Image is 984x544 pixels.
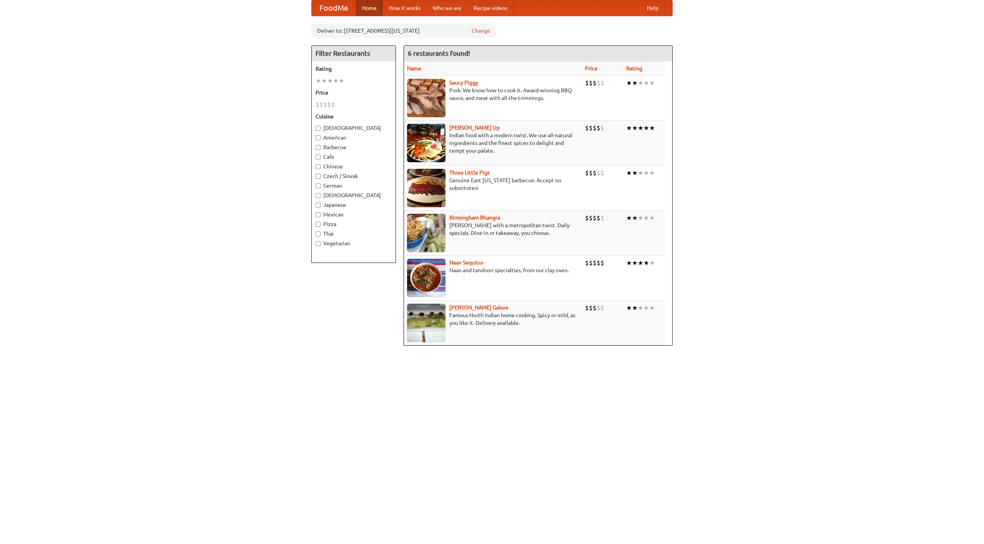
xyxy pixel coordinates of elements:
[638,79,643,87] li: ★
[316,241,321,246] input: Vegetarian
[626,304,632,312] li: ★
[316,153,392,161] label: Cafe
[600,304,604,312] li: $
[316,155,321,160] input: Cafe
[626,169,632,177] li: ★
[356,0,383,16] a: Home
[632,79,638,87] li: ★
[427,0,467,16] a: Who we are
[316,135,321,140] input: American
[449,215,500,221] a: Birmingham Bhangra
[649,214,655,222] li: ★
[319,100,323,109] li: $
[327,77,333,85] li: ★
[626,259,632,267] li: ★
[316,220,392,228] label: Pizza
[316,182,392,190] label: German
[316,100,319,109] li: $
[316,203,321,208] input: Japanese
[632,169,638,177] li: ★
[316,211,392,218] label: Mexican
[585,169,589,177] li: $
[449,260,484,266] a: Naan Sequitur
[600,259,604,267] li: $
[316,212,321,217] input: Mexican
[383,0,427,16] a: How it works
[407,169,445,207] img: littlepigs.jpg
[449,304,509,311] a: [PERSON_NAME] Galore
[626,79,632,87] li: ★
[449,80,478,86] a: Saucy Piggy
[316,193,321,198] input: [DEMOGRAPHIC_DATA]
[316,89,392,96] h5: Price
[321,77,327,85] li: ★
[643,214,649,222] li: ★
[316,134,392,141] label: American
[407,311,579,327] p: Famous North Indian home cooking. Spicy or mild, as you like it. Delivery available.
[407,221,579,237] p: [PERSON_NAME] with a metropolitan twist. Daily specials. Dine-in or takeaway, you choose.
[316,230,392,238] label: Thai
[632,304,638,312] li: ★
[593,169,597,177] li: $
[585,65,598,72] a: Price
[643,259,649,267] li: ★
[407,65,421,72] a: Name
[597,259,600,267] li: $
[593,259,597,267] li: $
[641,0,665,16] a: Help
[339,77,344,85] li: ★
[600,124,604,132] li: $
[589,259,593,267] li: $
[407,214,445,252] img: bhangra.jpg
[626,214,632,222] li: ★
[589,124,593,132] li: $
[638,214,643,222] li: ★
[449,170,490,176] b: Three Little Pigs
[316,145,321,150] input: Barbecue
[585,124,589,132] li: $
[316,124,392,132] label: [DEMOGRAPHIC_DATA]
[316,126,321,131] input: [DEMOGRAPHIC_DATA]
[407,87,579,102] p: Pork. We know how to cook it. Award-winning BBQ sauce, and meat with all the trimmings.
[585,304,589,312] li: $
[593,304,597,312] li: $
[407,124,445,162] img: curryup.jpg
[316,164,321,169] input: Chinese
[407,259,445,297] img: naansequitur.jpg
[600,214,604,222] li: $
[316,174,321,179] input: Czech / Slovak
[316,77,321,85] li: ★
[316,143,392,151] label: Barbecue
[407,79,445,117] img: saucy.jpg
[626,65,642,72] a: Rating
[597,169,600,177] li: $
[449,125,500,131] b: [PERSON_NAME] Up
[407,176,579,192] p: Genuine East [US_STATE] barbecue. Accept no substitutes!
[312,0,356,16] a: FoodMe
[638,169,643,177] li: ★
[585,259,589,267] li: $
[472,27,490,35] a: Change
[597,79,600,87] li: $
[589,304,593,312] li: $
[626,124,632,132] li: ★
[316,222,321,227] input: Pizza
[643,169,649,177] li: ★
[589,214,593,222] li: $
[407,304,445,342] img: currygalore.jpg
[638,304,643,312] li: ★
[638,259,643,267] li: ★
[593,79,597,87] li: $
[316,201,392,209] label: Japanese
[408,50,470,57] ng-pluralize: 6 restaurants found!
[649,124,655,132] li: ★
[638,124,643,132] li: ★
[600,79,604,87] li: $
[649,304,655,312] li: ★
[407,266,579,274] p: Naan and tandoori specialties, from our clay oven.
[597,214,600,222] li: $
